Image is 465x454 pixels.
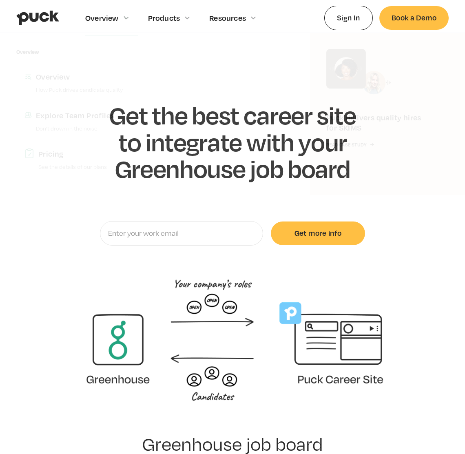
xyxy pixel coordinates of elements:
input: Get more info [271,221,365,245]
a: Explore Team ProfilesDon’t drown in the noise [16,102,155,140]
div: Read Case Study [326,142,366,148]
div: Resources [209,13,246,22]
a: Puck delivers quality hires for SKIMSRead Case Study [310,33,449,195]
div: Overview [16,49,39,55]
a: Sign In [324,6,373,30]
p: Don’t drown in the noise [36,124,147,132]
div: Explore Team Profiles [36,110,147,120]
div: Overview [36,71,147,82]
div: Puck delivers quality hires for SKIMS [326,112,432,133]
a: PricingSee the details of our plans [16,140,155,179]
div: Pricing [38,148,147,159]
p: See the details of our plans [38,163,147,171]
form: Career Site ATS form [100,221,365,246]
a: OverviewHow Puck drives candidate quality [16,63,155,102]
div: Overview [85,13,119,22]
a: Book a Demo [379,6,449,29]
div: Products [148,13,180,22]
input: Enter your work email [100,221,263,246]
p: How Puck drives candidate quality [36,86,147,93]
